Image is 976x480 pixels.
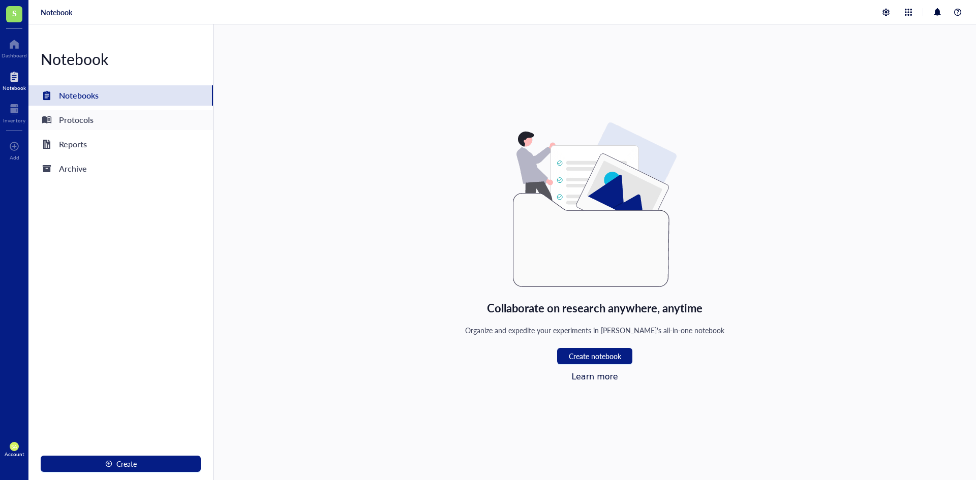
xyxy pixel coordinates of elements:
[569,352,621,360] span: Create notebook
[59,162,87,176] div: Archive
[28,134,213,154] a: Reports
[571,372,618,381] a: Learn more
[557,348,632,364] button: Create notebook
[3,117,25,123] div: Inventory
[465,325,725,336] div: Organize and expedite your experiments in [PERSON_NAME]'s all-in-one notebook
[41,456,201,472] button: Create
[3,85,26,91] div: Notebook
[28,158,213,179] a: Archive
[513,122,677,287] img: Empty state
[116,460,137,468] span: Create
[41,8,72,17] a: Notebook
[11,443,17,450] span: SA
[28,110,213,130] a: Protocols
[487,299,703,316] div: Collaborate on research anywhere, anytime
[28,85,213,106] a: Notebooks
[2,36,27,58] a: Dashboard
[5,451,24,457] div: Account
[10,154,19,161] div: Add
[59,113,94,127] div: Protocols
[12,7,17,19] span: S
[59,88,99,103] div: Notebooks
[59,137,87,151] div: Reports
[2,52,27,58] div: Dashboard
[28,49,213,69] div: Notebook
[3,101,25,123] a: Inventory
[3,69,26,91] a: Notebook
